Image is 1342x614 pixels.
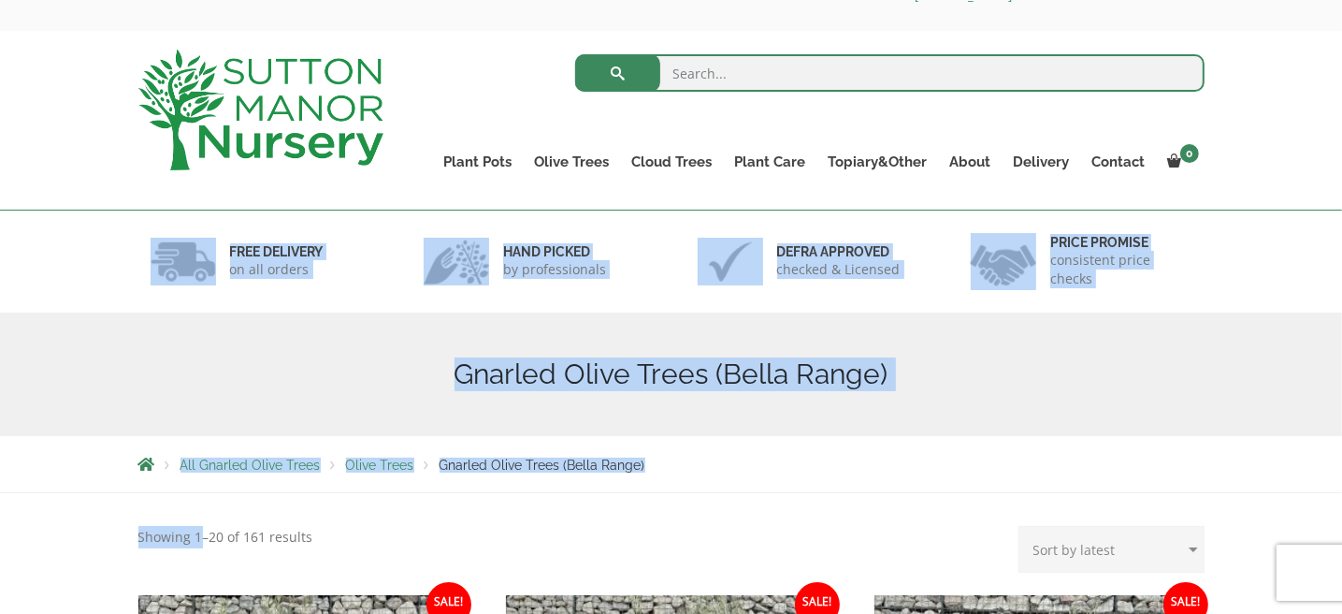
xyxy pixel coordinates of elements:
a: Cloud Trees [621,149,724,175]
a: Plant Pots [433,149,524,175]
h1: Gnarled Olive Trees (Bella Range) [138,358,1205,391]
h6: Price promise [1050,234,1192,251]
img: 4.jpg [971,233,1036,290]
h6: hand picked [503,243,606,260]
input: Search... [575,54,1205,92]
h6: FREE DELIVERY [230,243,324,260]
img: 2.jpg [424,238,489,285]
p: on all orders [230,260,324,279]
nav: Breadcrumbs [138,457,1205,472]
p: by professionals [503,260,606,279]
span: Gnarled Olive Trees (Bella Range) [440,458,645,473]
a: About [939,149,1003,175]
p: Showing 1–20 of 161 results [138,526,313,548]
a: All Gnarled Olive Trees [180,458,321,473]
a: Contact [1081,149,1157,175]
a: Delivery [1003,149,1081,175]
select: Shop order [1018,526,1205,573]
a: 0 [1157,149,1205,175]
img: 1.jpg [151,238,216,285]
a: Topiary&Other [817,149,939,175]
p: consistent price checks [1050,251,1192,288]
h6: Defra approved [777,243,901,260]
a: Olive Trees [346,458,414,473]
p: checked & Licensed [777,260,901,279]
img: logo [138,50,383,170]
span: 0 [1180,144,1199,163]
img: 3.jpg [698,238,763,285]
a: Olive Trees [524,149,621,175]
a: Plant Care [724,149,817,175]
